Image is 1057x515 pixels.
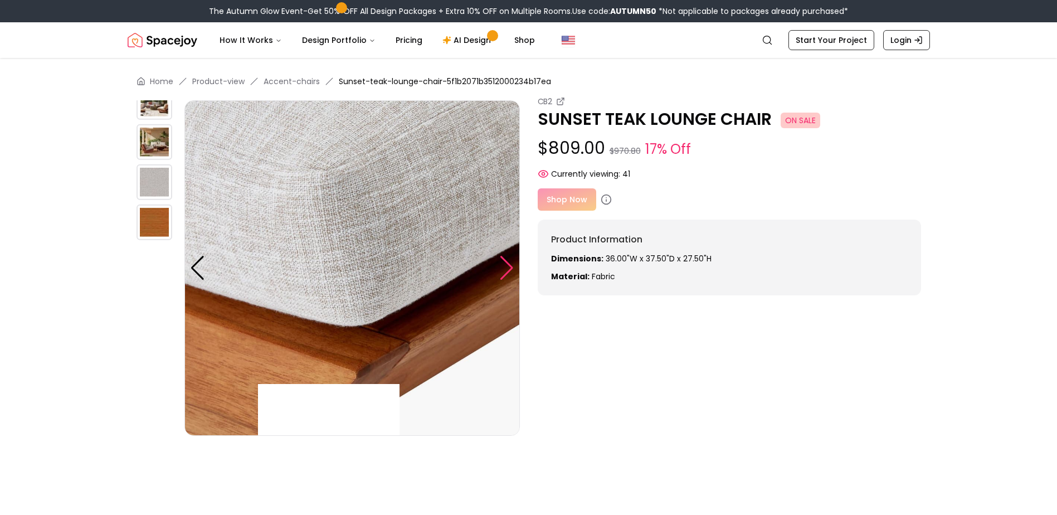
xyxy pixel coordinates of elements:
a: Spacejoy [128,29,197,51]
a: Login [883,30,930,50]
span: Sunset-teak-lounge-chair-5f1b2071b3512000234b17ea [339,76,551,87]
img: Spacejoy Logo [128,29,197,51]
img: https://storage.googleapis.com/spacejoy-main/assets/5f1b2071b3512000234b17ea/product_0_h1c3f4p6op89 [137,164,172,200]
small: 17% Off [645,139,691,159]
div: The Autumn Glow Event-Get 50% OFF All Design Packages + Extra 10% OFF on Multiple Rooms. [209,6,848,17]
b: AUTUMN50 [610,6,656,17]
nav: Global [128,22,930,58]
img: https://storage.googleapis.com/spacejoy-main/assets/5f1b2071b3512000234b17ea/product_1_k92af563cnb [137,205,172,240]
a: Shop [505,29,544,51]
img: https://storage.googleapis.com/spacejoy-main/assets/5f1b2071b3512000234b17ea/product_7_hpic0775kmhd [137,124,172,160]
img: United States [562,33,575,47]
a: Home [150,76,173,87]
nav: breadcrumb [137,76,921,87]
h6: Product Information [551,233,908,246]
span: fabric [592,271,615,282]
button: How It Works [211,29,291,51]
img: https://storage.googleapis.com/spacejoy-main/assets/5f1b2071b3512000234b17ea/product_3_82faj822c55j [184,100,520,436]
a: Product-view [192,76,245,87]
a: Accent-chairs [264,76,320,87]
span: Currently viewing: [551,168,620,179]
p: $809.00 [538,138,921,159]
p: 36.00"W x 37.50"D x 27.50"H [551,253,908,264]
nav: Main [211,29,544,51]
p: SUNSET TEAK LOUNGE CHAIR [538,109,921,129]
strong: Material: [551,271,590,282]
span: ON SALE [781,113,820,128]
a: AI Design [433,29,503,51]
strong: Dimensions: [551,253,603,264]
img: https://storage.googleapis.com/spacejoy-main/assets/5f1b2071b3512000234b17ea/product_6_kjbhjh26a1d8 [137,84,172,120]
a: Start Your Project [788,30,874,50]
a: Pricing [387,29,431,51]
span: Use code: [572,6,656,17]
small: CB2 [538,96,552,107]
button: Design Portfolio [293,29,384,51]
span: *Not applicable to packages already purchased* [656,6,848,17]
span: 41 [622,168,630,179]
small: $970.80 [610,145,641,157]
